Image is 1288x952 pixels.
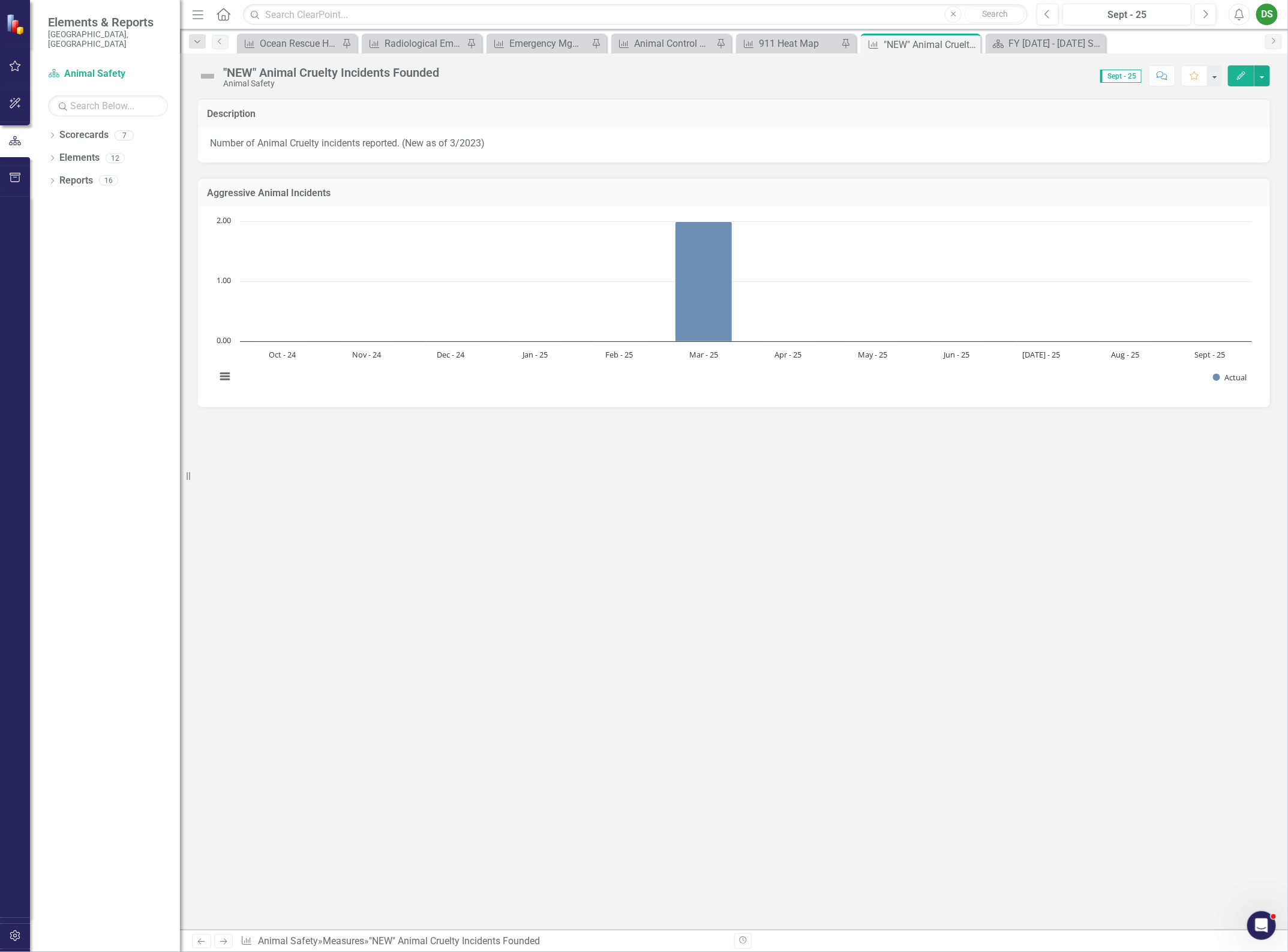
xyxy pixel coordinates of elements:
[385,36,464,51] div: Radiological Emergency Preparedness Heat Map
[223,79,439,88] div: Animal Safety
[106,153,125,163] div: 12
[1213,372,1247,383] button: Show Actual
[1008,36,1103,51] div: FY [DATE] - [DATE] Strategic Plan
[59,174,93,188] a: Reports
[48,15,168,29] span: Elements & Reports
[48,67,168,81] a: Animal Safety
[217,215,231,226] text: 2.00
[1112,349,1140,360] text: Aug - 25
[258,935,318,947] a: Animal Safety
[365,36,464,51] a: Radiological Emergency Preparedness Heat Map
[207,109,1261,119] h3: Description
[243,4,1028,25] input: Search ClearPoint...
[48,95,168,116] input: Search Below...
[269,349,296,360] text: Oct - 24
[115,130,134,140] div: 7
[1022,349,1060,360] text: [DATE] - 25
[1256,4,1278,25] button: DS
[509,36,589,51] div: Emergency Mgmt Heat Map
[1062,4,1191,25] button: Sept - 25
[614,36,713,51] a: Animal Control Heat Map
[99,176,118,186] div: 16
[207,188,1261,199] h3: Aggressive Animal Incidents
[59,128,109,142] a: Scorecards
[210,215,1258,395] svg: Interactive chart
[216,368,233,385] button: View chart menu, Chart
[437,349,465,360] text: Dec - 24
[1067,8,1187,22] div: Sept - 25
[739,36,838,51] a: 911 Heat Map
[59,151,100,165] a: Elements
[965,6,1025,23] button: Search
[774,349,801,360] text: Apr - 25
[223,66,439,79] div: "NEW" Animal Cruelty Incidents Founded
[369,935,540,947] div: "NEW" Animal Cruelty Incidents Founded
[759,36,838,51] div: 911 Heat Map
[1247,911,1276,940] iframe: Intercom live chat
[858,349,887,360] text: May - 25
[217,335,231,346] text: 0.00
[982,9,1008,19] span: Search
[521,349,548,360] text: Jan - 25
[323,935,364,947] a: Measures
[217,275,231,286] text: 1.00
[634,36,713,51] div: Animal Control Heat Map
[210,215,1258,395] div: Chart. Highcharts interactive chart.
[198,67,217,86] img: Not Defined
[606,349,634,360] text: Feb - 25
[240,36,339,51] a: Ocean Rescue Heat Map
[6,14,27,35] img: ClearPoint Strategy
[210,137,485,149] span: Number of Animal Cruelty incidents reported. (New as of 3/2023)
[352,349,382,360] text: Nov - 24
[260,36,339,51] div: Ocean Rescue Heat Map
[1194,349,1225,360] text: Sept - 25
[942,349,969,360] text: Jun - 25
[48,29,168,49] small: [GEOGRAPHIC_DATA], [GEOGRAPHIC_DATA]
[884,37,978,52] div: "NEW" Animal Cruelty Incidents Founded
[989,36,1103,51] a: FY [DATE] - [DATE] Strategic Plan
[689,349,718,360] text: Mar - 25
[241,935,725,948] div: » »
[1100,70,1142,83] span: Sept - 25
[675,222,732,342] path: Mar - 25, 2. Actual.
[490,36,589,51] a: Emergency Mgmt Heat Map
